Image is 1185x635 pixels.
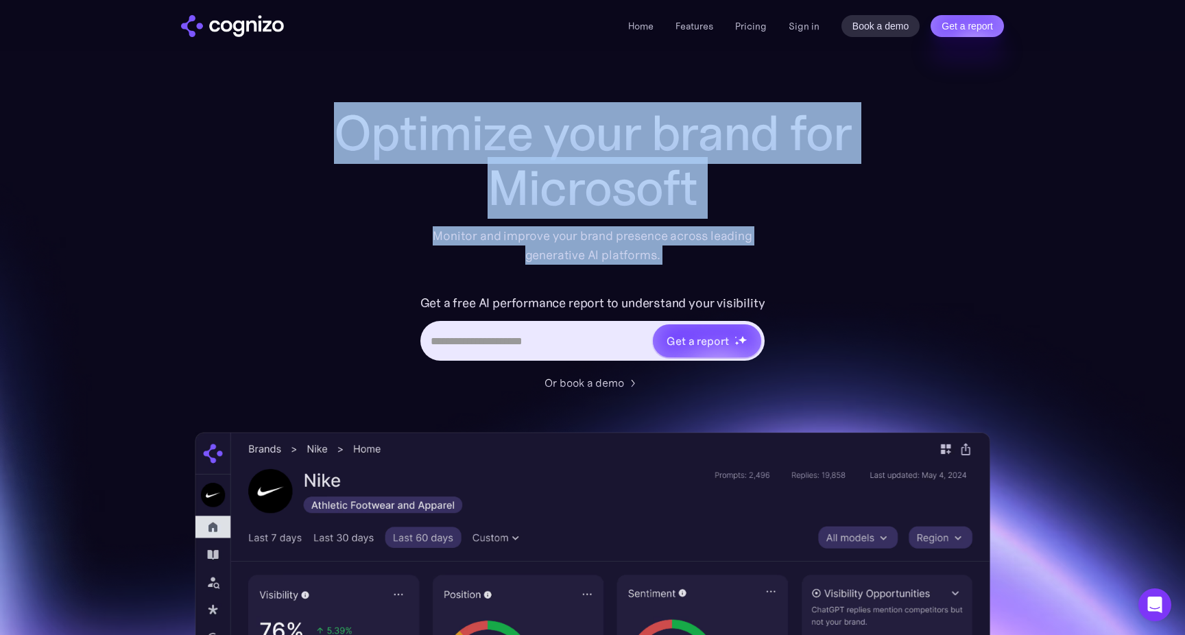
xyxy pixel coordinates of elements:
[544,374,624,391] div: Or book a demo
[181,15,284,37] img: cognizo logo
[1138,588,1171,621] div: Open Intercom Messenger
[420,292,765,368] form: Hero URL Input Form
[318,106,867,160] h1: Optimize your brand for
[738,335,747,344] img: star
[675,20,713,32] a: Features
[734,336,737,338] img: star
[544,374,641,391] a: Or book a demo
[628,20,654,32] a: Home
[424,226,761,265] div: Monitor and improve your brand presence across leading generative AI platforms.
[735,20,767,32] a: Pricing
[318,160,867,215] div: Microsoft
[420,292,765,314] label: Get a free AI performance report to understand your visibility
[931,15,1004,37] a: Get a report
[667,333,728,349] div: Get a report
[181,15,284,37] a: home
[651,323,763,359] a: Get a reportstarstarstar
[841,15,920,37] a: Book a demo
[734,341,739,346] img: star
[789,18,819,34] a: Sign in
